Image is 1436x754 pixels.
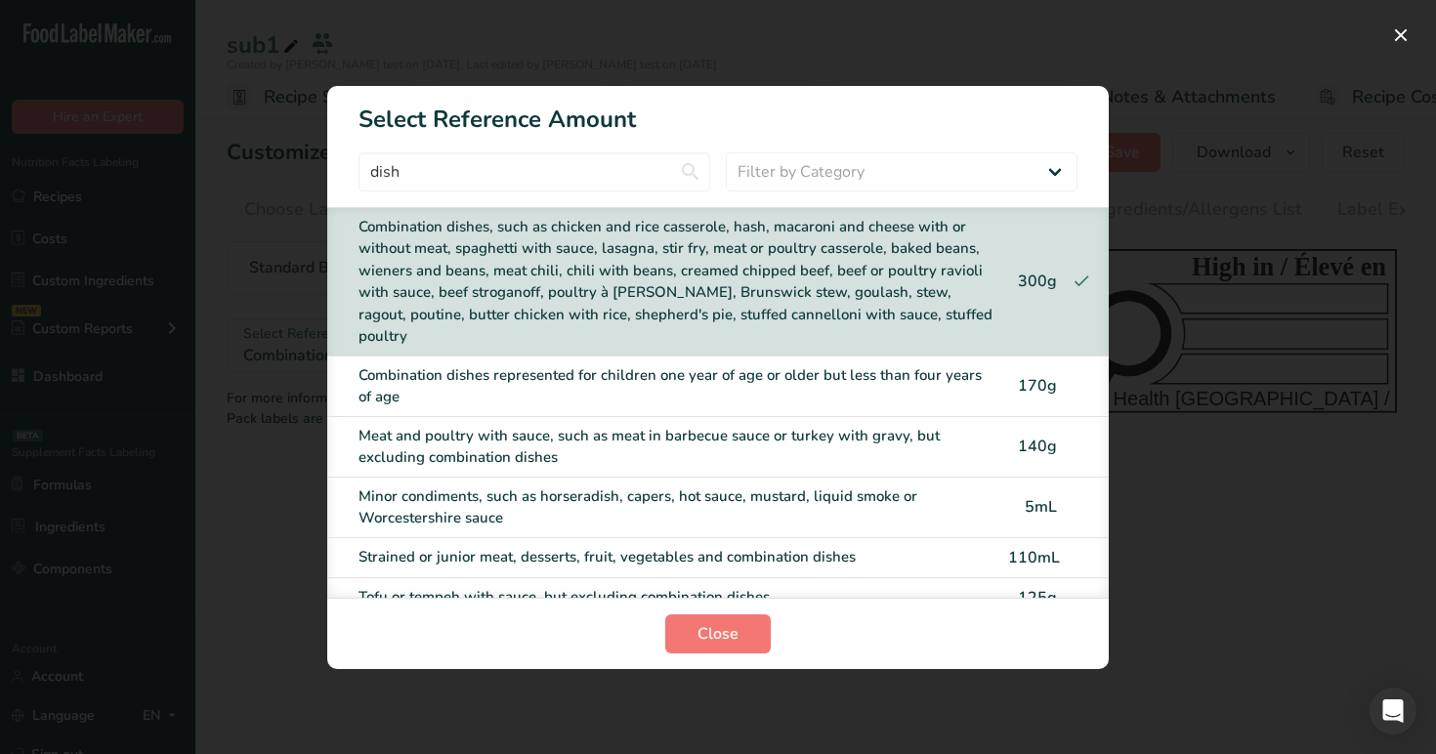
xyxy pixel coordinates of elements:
div: Combination dishes represented for children one year of age or older but less than four years of age [359,364,996,408]
span: 140g [1018,436,1057,457]
div: Open Intercom Messenger [1370,688,1416,734]
input: Type here to start searching.. [359,152,710,191]
div: Meat and poultry with sauce, such as meat in barbecue sauce or turkey with gravy, but excluding c... [359,425,996,469]
h1: Select Reference Amount [327,86,1109,137]
div: 110mL [1008,546,1060,569]
div: Tofu or tempeh with sauce, but excluding combination dishes [359,586,996,608]
span: 125g [1018,587,1057,608]
span: Close [697,622,739,646]
button: Close [665,614,771,653]
span: 300g [1018,271,1057,292]
div: Minor condiments, such as horseradish, capers, hot sauce, mustard, liquid smoke or Worcestershire... [359,485,996,529]
div: 5mL [1025,495,1057,519]
div: Combination dishes, such as chicken and rice casserole, hash, macaroni and cheese with or without... [359,216,996,348]
span: 170g [1018,375,1057,397]
div: Strained or junior meat, desserts, fruit, vegetables and combination dishes [359,546,996,568]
